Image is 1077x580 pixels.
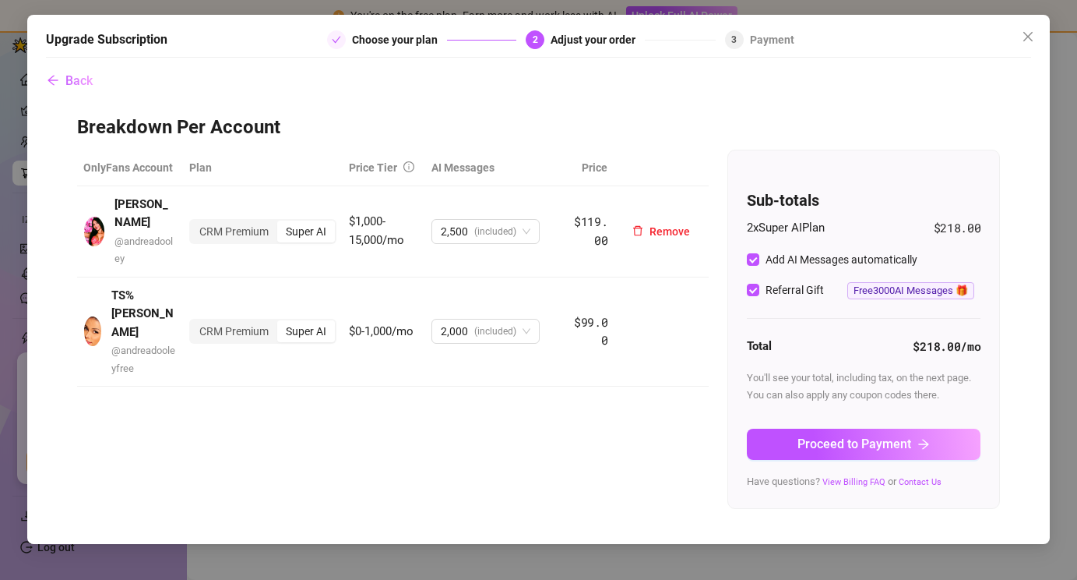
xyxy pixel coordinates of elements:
[191,221,277,242] div: CRM Premium
[747,219,825,238] span: 2 x Super AI Plan
[747,339,772,353] strong: Total
[441,220,468,243] span: 2,500
[46,65,93,97] button: Back
[277,221,335,242] div: Super AI
[847,282,974,299] span: Free 3000 AI Messages 🎁
[403,161,414,172] span: info-circle
[747,372,971,401] span: You'll see your total, including tax, on the next page. You can also apply any coupon codes there.
[759,281,830,299] span: Referral Gift
[349,324,414,338] span: $0-1,000/mo
[189,219,336,244] div: segmented control
[191,320,277,342] div: CRM Premium
[750,30,794,49] div: Payment
[917,438,930,451] span: arrow-right
[84,317,101,346] img: avatar.jpg
[77,115,1001,140] h3: Breakdown Per Account
[332,35,341,44] span: check
[913,338,980,354] strong: $218.00 /mo
[747,476,941,487] span: Have questions? or
[1022,30,1034,43] span: close
[474,220,516,243] span: (included)
[934,219,981,238] span: $218.00
[352,30,447,49] div: Choose your plan
[65,73,93,88] span: Back
[189,319,336,344] div: segmented control
[1015,30,1040,43] span: Close
[533,34,538,45] span: 2
[574,314,608,348] span: $99.00
[111,345,175,373] span: @ andreadooleyfree
[114,197,168,230] strong: [PERSON_NAME]
[441,320,468,343] span: 2,000
[349,161,397,174] span: Price Tier
[84,217,104,246] img: avatar.jpg
[563,150,614,186] th: Price
[551,30,645,49] div: Adjust your order
[574,214,608,248] span: $119.00
[1015,24,1040,49] button: Close
[46,30,167,49] h5: Upgrade Subscription
[899,477,941,487] a: Contact Us
[747,189,980,211] h4: Sub-totals
[474,320,516,343] span: (included)
[111,288,174,339] strong: TS%[PERSON_NAME]
[649,225,690,238] span: Remove
[349,214,404,247] span: $1,000-15,000/mo
[747,429,980,460] button: Proceed to Paymentarrow-right
[632,225,643,236] span: delete
[731,34,737,45] span: 3
[766,251,917,268] div: Add AI Messages automatically
[425,150,562,186] th: AI Messages
[797,437,911,451] span: Proceed to Payment
[114,235,173,264] span: @ andreadooley
[822,477,885,487] a: View Billing FAQ
[47,74,59,87] span: arrow-left
[183,150,343,186] th: Plan
[620,219,702,244] button: Remove
[77,150,183,186] th: OnlyFans Account
[277,320,335,342] div: Super AI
